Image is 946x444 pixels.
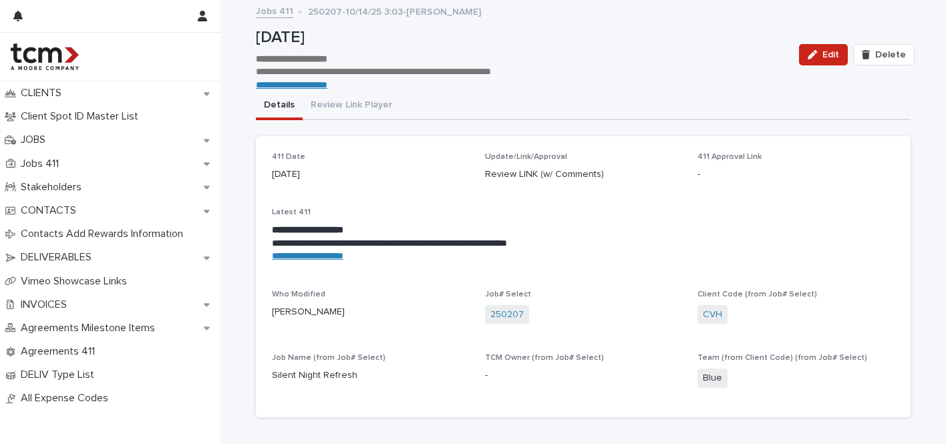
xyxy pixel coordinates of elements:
a: CVH [703,308,722,322]
p: Stakeholders [15,181,92,194]
p: Review LINK (w/ Comments) [485,168,682,182]
p: Vimeo Showcase Links [15,275,138,288]
button: Details [256,92,303,120]
p: JOBS [15,134,56,146]
p: [PERSON_NAME] [272,305,469,319]
p: Contacts Add Rewards Information [15,228,194,240]
img: 4hMmSqQkux38exxPVZHQ [11,43,79,70]
p: DELIV Type List [15,369,105,381]
button: Edit [799,44,848,65]
p: DELIVERABLES [15,251,102,264]
p: Agreements Milestone Items [15,322,166,335]
span: Latest 411 [272,208,311,216]
span: Delete [875,50,906,59]
p: CONTACTS [15,204,87,217]
span: Update/Link/Approval [485,153,567,161]
span: Edit [822,50,839,59]
span: Job Name (from Job# Select) [272,354,385,362]
p: Client Spot ID Master List [15,110,149,123]
p: - [485,369,682,383]
span: Job# Select [485,290,531,298]
p: All Expense Codes [15,392,119,405]
button: Delete [853,44,915,65]
span: Who Modified [272,290,325,298]
p: - [697,168,895,182]
span: TCM Owner (from Job# Select) [485,354,604,362]
span: Team (from Client Code) (from Job# Select) [697,354,867,362]
span: Client Code (from Job# Select) [697,290,817,298]
p: [DATE] [256,28,788,47]
span: 411 Approval Link [697,153,762,161]
p: Silent Night Refresh [272,369,469,383]
p: CLIENTS [15,87,72,99]
a: Jobs 411 [256,3,293,18]
p: INVOICES [15,298,77,311]
span: 411 Date [272,153,305,161]
span: Blue [697,369,728,388]
p: [DATE] [272,168,469,182]
button: Review Link Player [303,92,400,120]
p: Jobs 411 [15,158,69,170]
a: 250207 [490,308,524,322]
p: 250207-10/14/25 3:03-[PERSON_NAME] [308,3,481,18]
p: Agreements 411 [15,345,106,358]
